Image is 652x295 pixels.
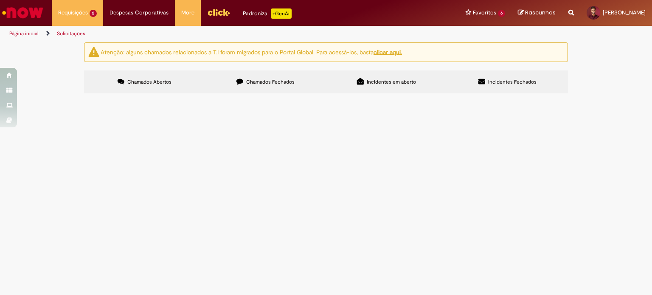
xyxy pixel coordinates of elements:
[374,48,402,56] a: clicar aqui.
[473,8,496,17] span: Favoritos
[90,10,97,17] span: 2
[1,4,45,21] img: ServiceNow
[57,30,85,37] a: Solicitações
[271,8,292,19] p: +GenAi
[246,79,295,85] span: Chamados Fechados
[127,79,171,85] span: Chamados Abertos
[525,8,556,17] span: Rascunhos
[207,6,230,19] img: click_logo_yellow_360x200.png
[181,8,194,17] span: More
[518,9,556,17] a: Rascunhos
[367,79,416,85] span: Incidentes em aberto
[498,10,505,17] span: 6
[6,26,428,42] ul: Trilhas de página
[58,8,88,17] span: Requisições
[603,9,646,16] span: [PERSON_NAME]
[488,79,537,85] span: Incidentes Fechados
[110,8,169,17] span: Despesas Corporativas
[101,48,402,56] ng-bind-html: Atenção: alguns chamados relacionados a T.I foram migrados para o Portal Global. Para acessá-los,...
[243,8,292,19] div: Padroniza
[9,30,39,37] a: Página inicial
